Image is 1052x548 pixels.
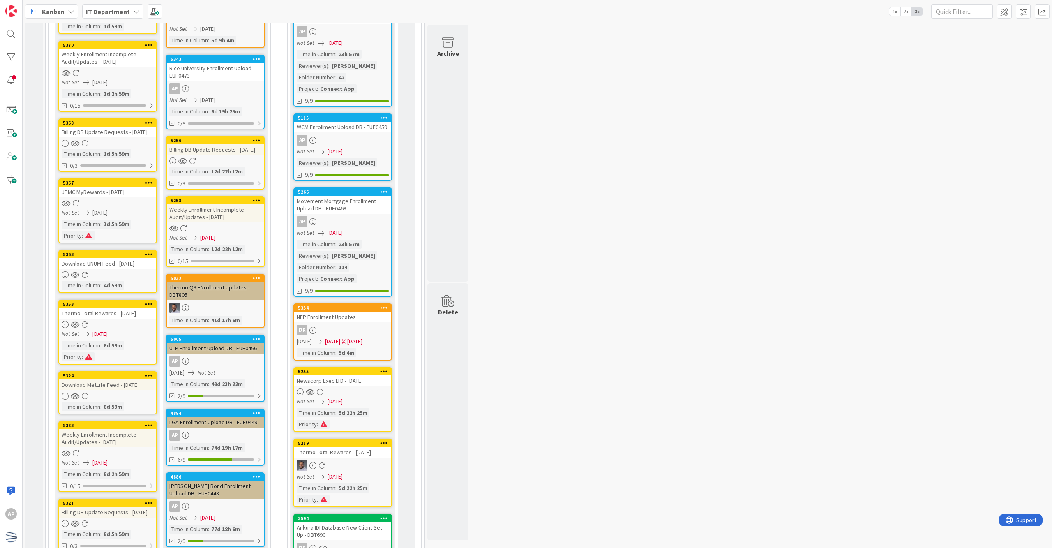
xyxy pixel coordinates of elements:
[335,240,337,249] span: :
[169,443,208,452] div: Time in Column
[59,258,156,269] div: Download UNUM Feed - [DATE]
[62,341,100,350] div: Time in Column
[298,369,391,375] div: 5255
[100,469,102,479] span: :
[328,251,330,260] span: :
[209,316,242,325] div: 41d 17h 6m
[335,348,337,357] span: :
[59,42,156,67] div: 5370Weekly Enrollment Incomplete Audit/Updates - [DATE]
[209,36,236,45] div: 5d 9h 4m
[169,430,180,441] div: AP
[59,429,156,447] div: Weekly Enrollment Incomplete Audit/Updates - [DATE]
[178,179,185,188] span: 0/3
[294,368,391,386] div: 5255Newscorp Exec LTD - [DATE]
[171,56,264,62] div: 5343
[209,107,242,116] div: 6d 19h 25m
[63,42,156,48] div: 5370
[297,229,314,236] i: Not Set
[59,179,156,197] div: 5367JPMC MyRewards - [DATE]
[171,198,264,203] div: 5258
[62,352,82,361] div: Priority
[100,281,102,290] span: :
[178,537,185,546] span: 2/9
[294,439,391,458] div: 5219Thermo Total Rewards - [DATE]
[167,63,264,81] div: Rice university Enrollment Upload EUF0473
[305,287,313,295] span: 9/9
[209,525,242,534] div: 77d 18h 6m
[100,22,102,31] span: :
[325,337,340,346] span: [DATE]
[5,531,17,543] img: avatar
[438,307,458,317] div: Delete
[92,208,108,217] span: [DATE]
[294,188,391,196] div: 5266
[171,275,264,281] div: 5032
[63,301,156,307] div: 5353
[167,409,264,417] div: 4894
[62,402,100,411] div: Time in Column
[167,430,264,441] div: AP
[297,84,317,93] div: Project
[294,122,391,132] div: WCM Enrollment Upload DB - EUF0459
[305,171,313,179] span: 9/9
[294,188,391,214] div: 5266Movement Mortgage Enrollment Upload DB - EUF0468
[297,263,335,272] div: Folder Number
[297,148,314,155] i: Not Set
[63,500,156,506] div: 5321
[59,187,156,197] div: JPMC MyRewards - [DATE]
[208,525,209,534] span: :
[297,158,328,167] div: Reviewer(s)
[62,469,100,479] div: Time in Column
[294,368,391,375] div: 5255
[208,107,209,116] span: :
[294,312,391,322] div: NFP Enrollment Updates
[298,305,391,311] div: 5354
[59,372,156,390] div: 5324Download MetLife Feed - [DATE]
[169,83,180,94] div: AP
[102,530,131,539] div: 8d 5h 59m
[70,102,81,110] span: 0/15
[294,325,391,335] div: DR
[900,7,911,16] span: 2x
[86,7,130,16] b: IT Department
[208,316,209,325] span: :
[337,263,349,272] div: 114
[59,499,156,507] div: 5321
[178,257,188,266] span: 0/15
[931,4,993,19] input: Quick Filter...
[167,473,264,481] div: 4886
[59,42,156,49] div: 5370
[167,275,264,300] div: 5032Thermo Q3 ENrollment Updates - DBT805
[318,84,357,93] div: Connect App
[59,301,156,319] div: 5353Thermo Total Rewards - [DATE]
[102,281,124,290] div: 4d 59m
[200,25,215,33] span: [DATE]
[297,26,307,37] div: AP
[167,197,264,222] div: 5258Weekly Enrollment Incomplete Audit/Updates - [DATE]
[298,516,391,521] div: 3594
[328,147,343,156] span: [DATE]
[102,341,124,350] div: 6d 59m
[328,397,343,406] span: [DATE]
[62,281,100,290] div: Time in Column
[42,7,65,16] span: Kanban
[330,251,377,260] div: [PERSON_NAME]
[59,507,156,518] div: Billing DB Update Requests - [DATE]
[294,114,391,122] div: 5115
[294,515,391,522] div: 3594
[317,84,318,93] span: :
[169,107,208,116] div: Time in Column
[63,373,156,379] div: 5324
[62,89,100,98] div: Time in Column
[59,422,156,447] div: 5323Weekly Enrollment Incomplete Audit/Updates - [DATE]
[208,443,209,452] span: :
[208,167,209,176] span: :
[167,275,264,282] div: 5032
[167,83,264,94] div: AP
[102,402,124,411] div: 8d 59m
[59,251,156,258] div: 5363
[167,137,264,144] div: 5256
[178,456,185,464] span: 6/9
[59,127,156,137] div: Billing DB Update Requests - [DATE]
[294,114,391,132] div: 5115WCM Enrollment Upload DB - EUF0459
